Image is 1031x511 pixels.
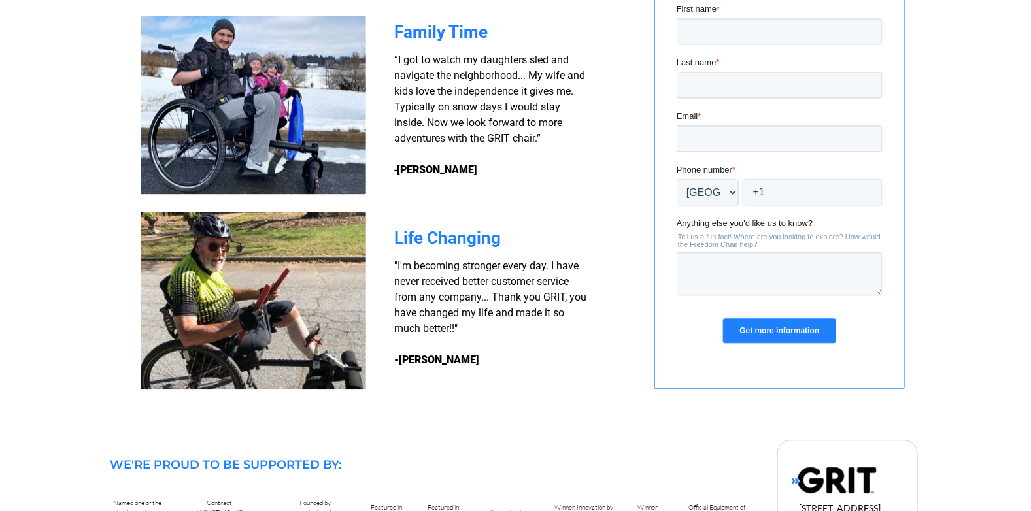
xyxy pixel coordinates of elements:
[677,3,883,354] iframe: Form 0
[397,163,478,176] strong: [PERSON_NAME]
[395,259,587,335] span: "I'm becoming stronger every day. I have never received better customer service from any company....
[395,54,586,176] span: “I got to watch my daughters sled and navigate the neighborhood... My wife and kids love the inde...
[110,457,342,472] span: WE'RE PROUD TO BE SUPPORTED BY:
[395,228,501,248] span: Life Changing
[395,354,480,366] strong: -[PERSON_NAME]
[395,22,488,42] span: Family Time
